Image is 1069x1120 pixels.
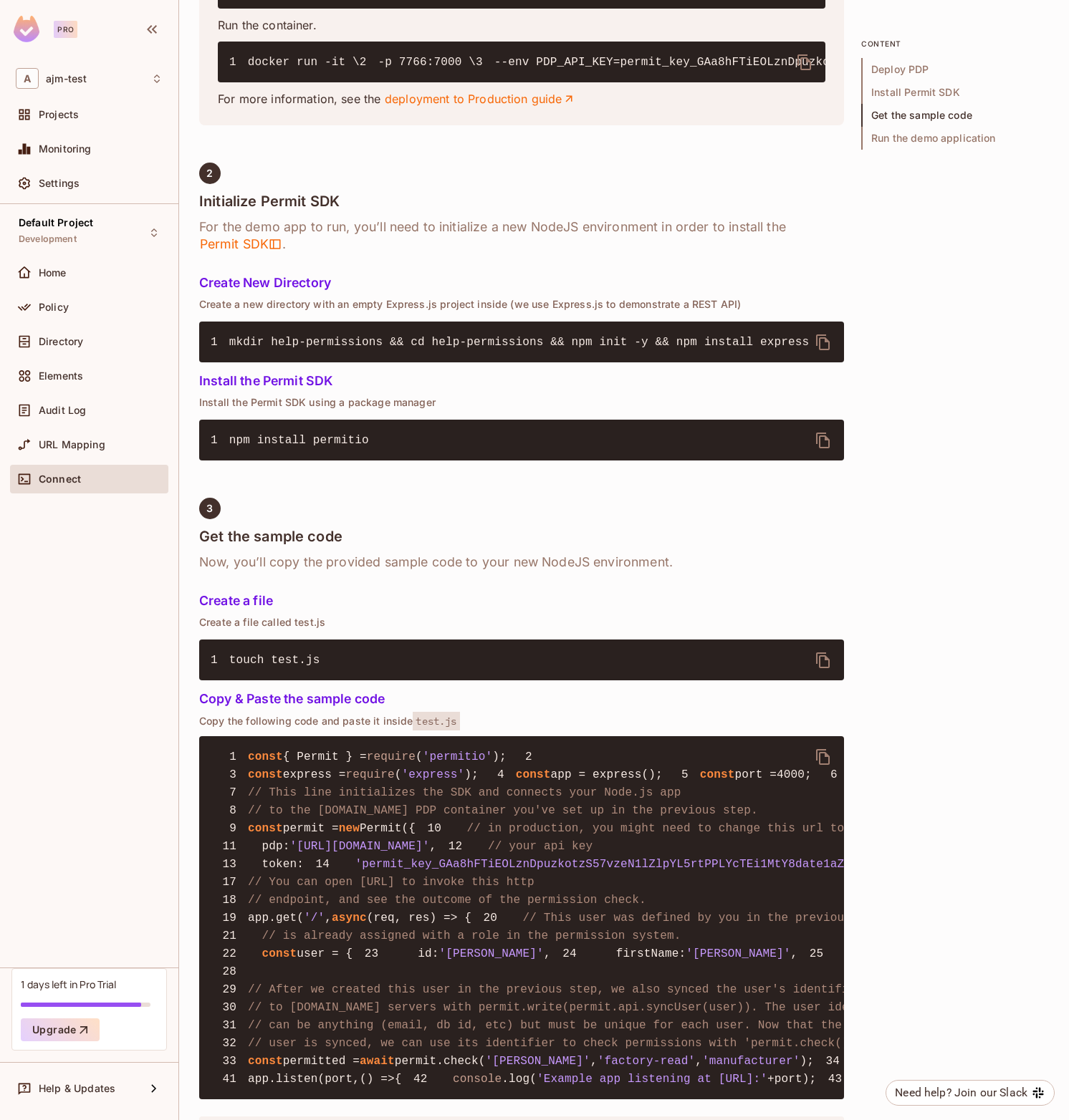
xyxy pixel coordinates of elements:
span: 18 [211,892,248,909]
span: : [679,947,686,960]
span: Settings [39,178,80,189]
span: '[PERSON_NAME]' [439,947,544,960]
span: Connect [39,473,81,485]
span: permitted = [283,1055,360,1068]
span: 12 [436,838,474,855]
span: ); [492,750,507,763]
span: 'Example app listening at [URL]:' [537,1073,767,1086]
span: Directory [39,336,83,347]
span: 1 [211,652,229,669]
span: app.get( [248,912,304,925]
button: delete [787,45,822,79]
span: const [248,1055,283,1068]
span: firstName [616,947,679,960]
span: // user is synced, we can use its identifier to check permissions with 'permit.check()'. [248,1037,863,1050]
span: 31 [211,1017,248,1034]
button: delete [806,325,840,359]
span: port = [734,768,777,781]
span: new [339,822,360,835]
span: 20 [471,909,509,927]
span: 7 [211,784,248,801]
span: Monitoring [39,143,92,155]
span: , [590,1055,598,1068]
span: 23 [353,945,390,962]
img: SReyMgAAAABJRU5ErkJggg== [14,16,39,42]
span: 2 [206,168,213,179]
span: app.listen(port, [248,1073,360,1086]
span: // to [DOMAIN_NAME] servers with permit.write(permit.api.syncUser(user)). The user identifier [248,1001,898,1014]
span: , [544,947,551,960]
span: Elements [39,370,83,382]
h6: Now, you’ll copy the provided sample code to your new NodeJS environment. [199,554,844,571]
span: 32 [211,1035,248,1052]
span: A [16,68,39,89]
span: // in production, you might need to change this url to fit your deployment [467,822,984,835]
span: '[PERSON_NAME]' [686,947,790,960]
span: Help & Updates [39,1083,115,1094]
button: Upgrade [21,1018,100,1041]
span: // You can open [URL] to invoke this http [248,876,534,889]
h6: For the demo app to run, you’ll need to initialize a new NodeJS environment in order to install t... [199,218,844,253]
span: .log( [502,1073,537,1086]
span: ); [464,768,479,781]
div: 1 days left in Pro Trial [21,977,116,991]
span: Permit SDK [199,236,282,253]
span: { [395,1073,402,1086]
span: Default Project [19,217,93,228]
span: express = [283,768,346,781]
span: // endpoint, and see the outcome of the permission check. [248,894,646,907]
span: 'express' [402,768,465,781]
span: 29 [211,981,248,998]
span: +port); [767,1073,816,1086]
span: const [700,768,735,781]
span: 14 [304,856,341,873]
p: Create a new directory with an empty Express.js project inside (we use Express.js to demonstrate ... [199,299,844,310]
span: 42 [402,1071,439,1088]
span: // can be anything (email, db id, etc) but must be unique for each user. Now that the [248,1019,842,1032]
span: () => [360,1073,395,1086]
h4: Initialize Permit SDK [199,193,844,210]
button: delete [806,643,840,677]
span: 'permitio' [423,750,493,763]
span: 2 [507,748,544,766]
span: 9 [211,820,248,837]
span: , [325,912,332,925]
span: const [248,768,283,781]
p: Install the Permit SDK using a package manager [199,397,844,408]
span: touch test.js [229,654,320,667]
span: '[URL][DOMAIN_NAME]' [290,840,430,853]
span: Deploy PDP [861,58,1049,81]
span: 4000 [777,768,805,781]
span: : [297,858,304,871]
span: 1 [229,54,248,71]
span: npm install permitio [229,434,369,447]
span: permit.check( [395,1055,486,1068]
div: Pro [54,21,77,38]
span: '/' [304,912,325,925]
span: 2 [360,54,378,71]
span: async [332,912,367,925]
span: 8 [211,802,248,819]
span: 'factory-read' [598,1055,696,1068]
span: 22 [211,945,248,962]
span: Audit Log [39,405,86,416]
p: Create a file called test.js [199,617,844,628]
h5: Create New Directory [199,276,844,290]
span: 'manufacturer' [702,1055,800,1068]
span: console [453,1073,502,1086]
span: 1 [211,334,229,351]
span: 30 [211,999,248,1016]
span: id [418,947,432,960]
span: Workspace: ajm-test [46,73,87,85]
span: 3 [211,766,248,783]
a: deployment to Production guide [385,91,576,107]
span: 1 [211,748,248,766]
p: content [861,38,1049,49]
span: 24 [551,945,588,962]
span: : [432,947,439,960]
span: 10 [416,820,453,837]
span: 21 [211,927,248,945]
span: user = { [297,947,353,960]
span: 25 [797,945,835,962]
button: delete [806,740,840,774]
